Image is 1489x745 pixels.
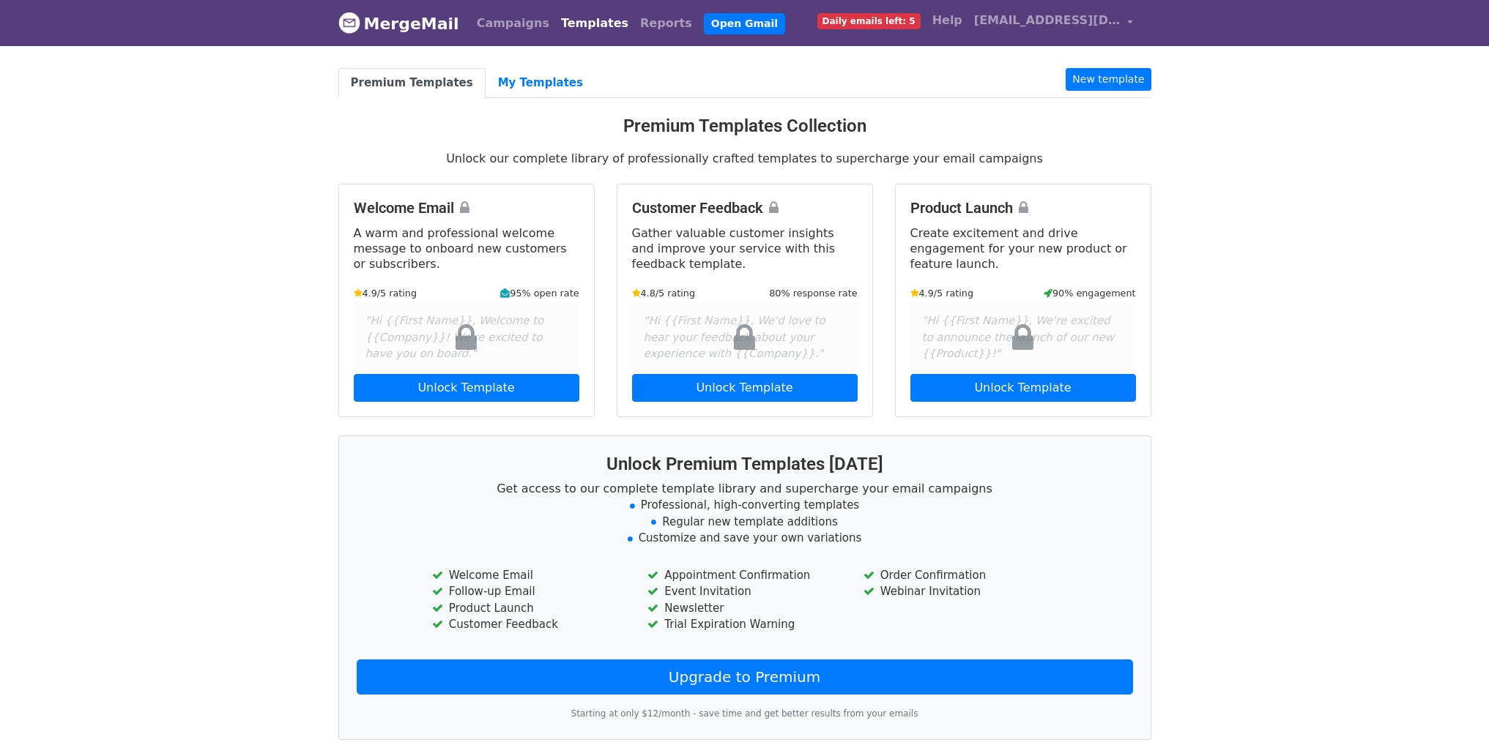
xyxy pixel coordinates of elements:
li: Order Confirmation [864,567,1057,584]
div: "Hi {{First Name}}, We're excited to announce the launch of our new {{Product}}!" [910,301,1136,374]
li: Customize and save your own variations [357,530,1133,547]
h4: Product Launch [910,199,1136,217]
small: 95% open rate [500,286,579,300]
a: Upgrade to Premium [357,659,1133,695]
a: Help [927,6,968,35]
p: Get access to our complete template library and supercharge your email campaigns [357,481,1133,496]
h3: Unlock Premium Templates [DATE] [357,454,1133,475]
li: Welcome Email [432,567,625,584]
p: A warm and professional welcome message to onboard new customers or subscribers. [354,225,579,272]
a: Templates [555,9,634,38]
a: Unlock Template [354,374,579,402]
h3: Premium Templates Collection [338,116,1151,137]
li: Webinar Invitation [864,583,1057,600]
p: Gather valuable customer insights and improve your service with this feedback template. [632,225,858,272]
li: Follow-up Email [432,583,625,600]
li: Trial Expiration Warning [647,616,841,633]
span: [EMAIL_ADDRESS][DOMAIN_NAME] [974,12,1121,29]
a: My Templates [486,68,595,98]
a: Campaigns [471,9,555,38]
small: 4.9/5 rating [910,286,974,300]
a: New template [1066,68,1151,91]
h4: Customer Feedback [632,199,858,217]
img: MergeMail logo [338,12,360,34]
p: Unlock our complete library of professionally crafted templates to supercharge your email campaigns [338,151,1151,166]
li: Event Invitation [647,583,841,600]
span: Daily emails left: 5 [817,13,921,29]
a: [EMAIL_ADDRESS][DOMAIN_NAME] [968,6,1140,40]
h4: Welcome Email [354,199,579,217]
a: Daily emails left: 5 [812,6,927,35]
div: "Hi {{First Name}}, We'd love to hear your feedback about your experience with {{Company}}." [632,301,858,374]
li: Product Launch [432,600,625,617]
li: Newsletter [647,600,841,617]
li: Customer Feedback [432,616,625,633]
a: Premium Templates [338,68,486,98]
a: Unlock Template [910,374,1136,402]
a: Unlock Template [632,374,858,402]
small: 4.9/5 rating [354,286,417,300]
li: Regular new template additions [357,514,1133,531]
p: Starting at only $12/month - save time and get better results from your emails [357,706,1133,722]
li: Appointment Confirmation [647,567,841,584]
div: "Hi {{First Name}}, Welcome to {{Company}}! We're excited to have you on board." [354,301,579,374]
li: Professional, high-converting templates [357,497,1133,514]
a: MergeMail [338,8,459,39]
a: Reports [634,9,698,38]
small: 90% engagement [1044,286,1136,300]
small: 4.8/5 rating [632,286,696,300]
small: 80% response rate [769,286,857,300]
p: Create excitement and drive engagement for your new product or feature launch. [910,225,1136,272]
a: Open Gmail [704,13,785,34]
